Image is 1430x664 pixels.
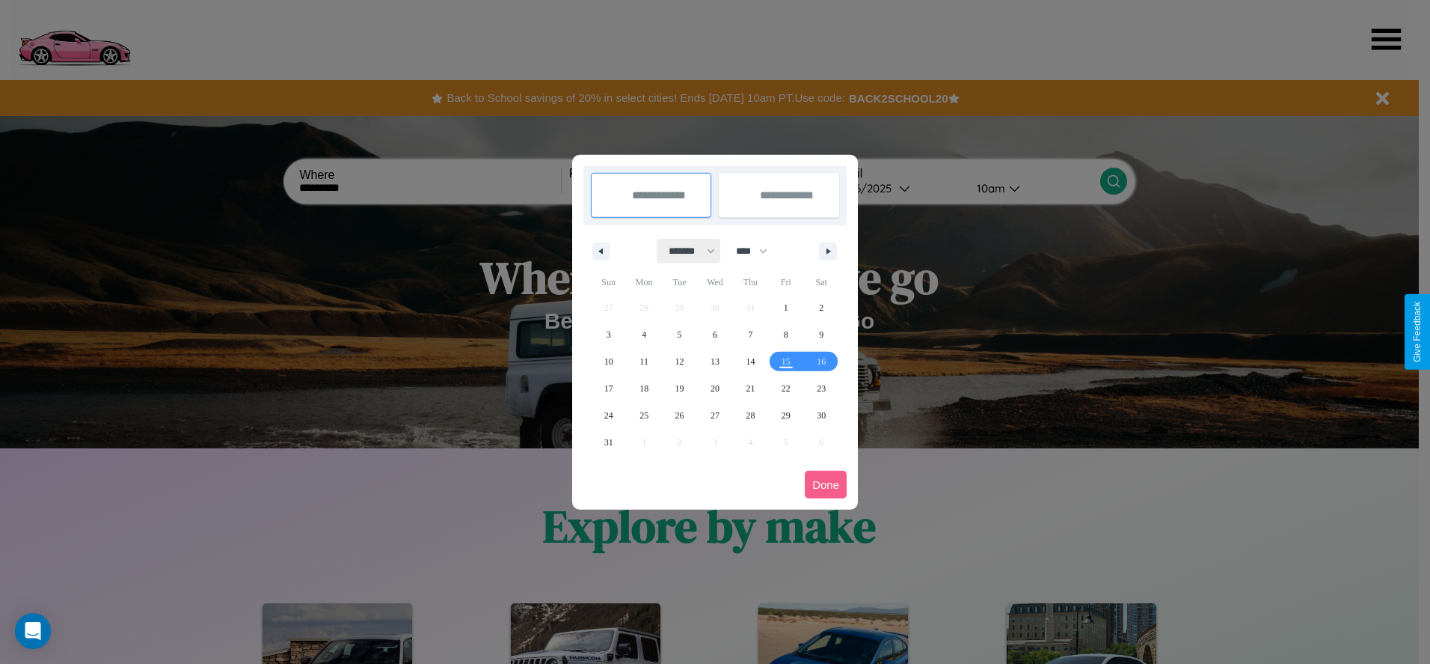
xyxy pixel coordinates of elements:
[1412,302,1423,362] div: Give Feedback
[733,348,768,375] button: 14
[591,348,626,375] button: 10
[626,375,661,402] button: 18
[675,375,684,402] span: 19
[804,375,839,402] button: 23
[626,402,661,429] button: 25
[733,270,768,294] span: Thu
[604,375,613,402] span: 17
[784,294,788,321] span: 1
[662,321,697,348] button: 5
[733,321,768,348] button: 7
[697,375,732,402] button: 20
[819,294,823,321] span: 2
[675,402,684,429] span: 26
[805,471,847,499] button: Done
[662,375,697,402] button: 19
[591,321,626,348] button: 3
[604,402,613,429] span: 24
[768,294,803,321] button: 1
[804,348,839,375] button: 16
[639,375,648,402] span: 18
[662,270,697,294] span: Tue
[675,348,684,375] span: 12
[15,613,51,649] div: Open Intercom Messenger
[591,375,626,402] button: 17
[678,321,682,348] span: 5
[746,348,755,375] span: 14
[697,348,732,375] button: 13
[626,321,661,348] button: 4
[626,348,661,375] button: 11
[804,294,839,321] button: 2
[804,402,839,429] button: 30
[697,321,732,348] button: 6
[591,270,626,294] span: Sun
[604,429,613,456] span: 31
[817,348,826,375] span: 16
[711,375,719,402] span: 20
[662,402,697,429] button: 26
[746,375,755,402] span: 21
[782,348,791,375] span: 15
[768,402,803,429] button: 29
[711,348,719,375] span: 13
[639,348,648,375] span: 11
[697,402,732,429] button: 27
[782,375,791,402] span: 22
[711,402,719,429] span: 27
[733,402,768,429] button: 28
[768,375,803,402] button: 22
[819,321,823,348] span: 9
[604,348,613,375] span: 10
[626,270,661,294] span: Mon
[768,270,803,294] span: Fri
[607,321,611,348] span: 3
[804,270,839,294] span: Sat
[804,321,839,348] button: 9
[782,402,791,429] span: 29
[713,321,717,348] span: 6
[639,402,648,429] span: 25
[642,321,646,348] span: 4
[746,402,755,429] span: 28
[768,348,803,375] button: 15
[817,375,826,402] span: 23
[591,402,626,429] button: 24
[697,270,732,294] span: Wed
[591,429,626,456] button: 31
[784,321,788,348] span: 8
[817,402,826,429] span: 30
[748,321,752,348] span: 7
[733,375,768,402] button: 21
[662,348,697,375] button: 12
[768,321,803,348] button: 8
